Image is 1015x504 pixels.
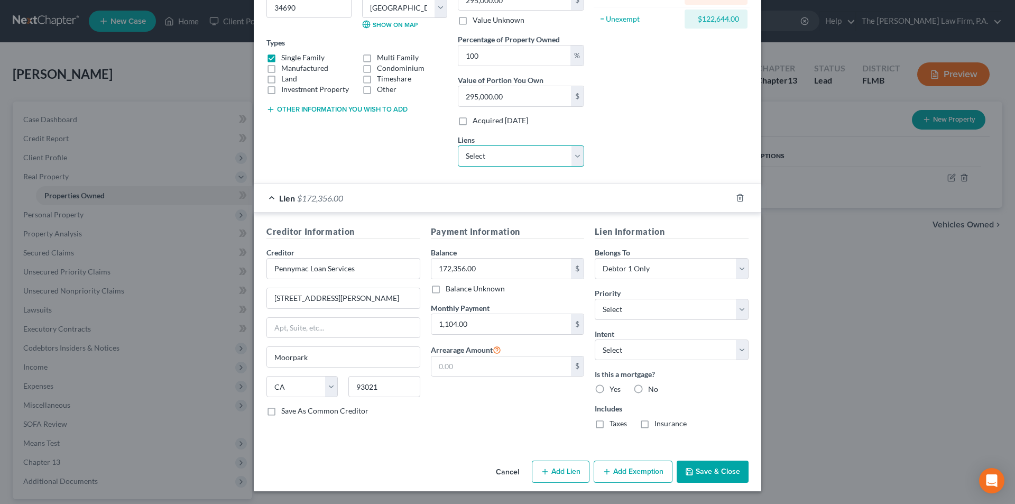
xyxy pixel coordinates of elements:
label: Value of Portion You Own [458,75,543,86]
input: Enter address... [267,288,420,308]
label: Taxes [610,418,627,429]
input: 0.00 [458,86,571,106]
label: Insurance [654,418,687,429]
div: $ [571,86,584,106]
h5: Creditor Information [266,225,420,239]
button: Cancel [487,462,528,483]
button: Add Exemption [594,461,672,483]
label: Other [377,84,396,95]
label: Multi Family [377,52,419,63]
button: Save & Close [677,461,749,483]
input: Search creditor by name... [266,258,420,279]
div: % [570,45,584,66]
span: Priority [595,289,621,298]
label: Value Unknown [473,15,524,25]
button: Add Lien [532,461,589,483]
a: Show on Map [362,20,418,29]
label: Balance Unknown [446,283,505,294]
button: Other information you wish to add [266,105,408,114]
div: $ [571,259,584,279]
label: Condominium [377,63,425,74]
input: Enter city... [267,347,420,367]
span: Lien [279,193,295,203]
input: Apt, Suite, etc... [267,318,420,338]
label: Acquired [DATE] [473,115,528,126]
label: Investment Property [281,84,349,95]
label: Types [266,37,285,48]
div: Open Intercom Messenger [979,468,1004,493]
div: $122,644.00 [693,14,739,24]
label: Intent [595,328,614,340]
label: Percentage of Property Owned [458,34,560,45]
label: Manufactured [281,63,328,74]
label: Timeshare [377,74,411,84]
label: No [648,384,658,395]
input: Enter zip... [348,376,420,397]
label: Monthly Payment [431,303,490,314]
input: 0.00 [431,259,571,279]
input: 0.00 [431,314,571,334]
label: Arrearage Amount [431,343,501,356]
input: 0.00 [431,356,571,377]
h5: Lien Information [595,225,749,239]
input: 0.00 [458,45,570,66]
label: Is this a mortgage? [595,369,749,380]
label: Liens [458,134,475,145]
label: Single Family [281,52,325,63]
label: Land [281,74,297,84]
div: = Unexempt [600,14,680,24]
div: $ [571,356,584,377]
label: Includes [595,403,749,414]
label: Balance [431,247,457,258]
h5: Payment Information [431,225,585,239]
span: $172,356.00 [297,193,343,203]
span: Creditor [266,248,294,257]
div: $ [571,314,584,334]
label: Yes [610,384,621,395]
span: Belongs To [595,248,630,257]
label: Save As Common Creditor [281,406,368,416]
